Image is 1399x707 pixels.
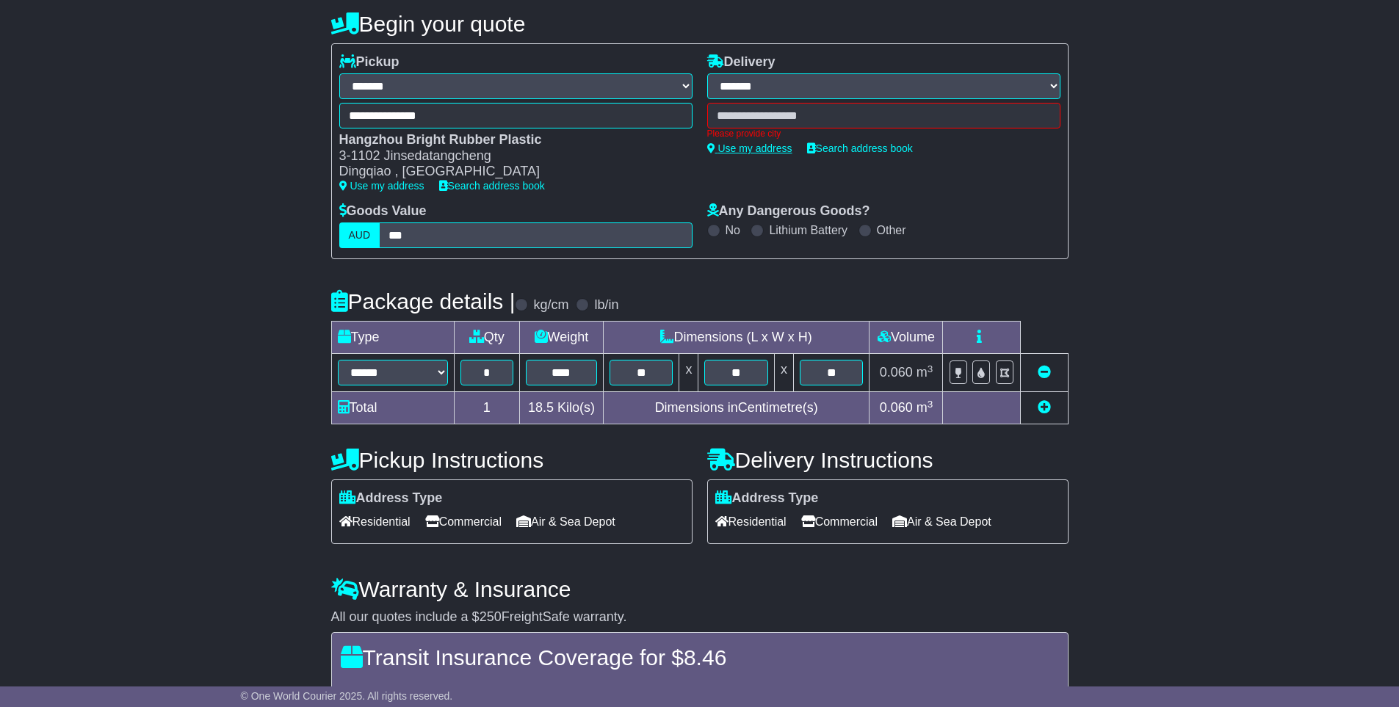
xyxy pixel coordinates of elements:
span: Residential [715,510,787,533]
label: lb/in [594,297,618,313]
h4: Pickup Instructions [331,448,693,472]
span: m [917,365,933,380]
a: Use my address [339,180,424,192]
label: kg/cm [533,297,568,313]
td: Qty [454,322,519,354]
td: Dimensions in Centimetre(s) [603,392,870,424]
label: Any Dangerous Goods? [707,203,870,220]
label: Lithium Battery [769,223,847,237]
label: Goods Value [339,203,427,220]
div: Please provide city [707,128,1060,139]
sup: 3 [928,363,933,374]
span: Commercial [425,510,502,533]
label: AUD [339,222,380,248]
label: Address Type [715,490,819,507]
span: Air & Sea Depot [516,510,615,533]
td: Kilo(s) [519,392,603,424]
a: Remove this item [1038,365,1051,380]
span: Residential [339,510,411,533]
div: Dingqiao , [GEOGRAPHIC_DATA] [339,164,678,180]
td: Weight [519,322,603,354]
span: 18.5 [528,400,554,415]
span: © One World Courier 2025. All rights reserved. [241,690,453,702]
span: 250 [480,609,502,624]
label: Delivery [707,54,776,70]
span: m [917,400,933,415]
a: Add new item [1038,400,1051,415]
td: 1 [454,392,519,424]
h4: Delivery Instructions [707,448,1069,472]
label: Address Type [339,490,443,507]
td: Dimensions (L x W x H) [603,322,870,354]
h4: Begin your quote [331,12,1069,36]
sup: 3 [928,399,933,410]
label: No [726,223,740,237]
span: 0.060 [880,400,913,415]
label: Pickup [339,54,400,70]
a: Search address book [439,180,545,192]
td: Total [331,392,454,424]
span: 8.46 [684,645,726,670]
h4: Package details | [331,289,516,313]
h4: Warranty & Insurance [331,577,1069,601]
span: Commercial [801,510,878,533]
div: 3-1102 Jinsedatangcheng [339,148,678,164]
td: Type [331,322,454,354]
td: x [679,354,698,392]
span: 0.060 [880,365,913,380]
a: Search address book [807,142,913,154]
h4: Transit Insurance Coverage for $ [341,645,1059,670]
div: Hangzhou Bright Rubber Plastic [339,132,678,148]
td: x [774,354,793,392]
label: Other [877,223,906,237]
span: Air & Sea Depot [892,510,991,533]
td: Volume [870,322,943,354]
a: Use my address [707,142,792,154]
div: All our quotes include a $ FreightSafe warranty. [331,609,1069,626]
